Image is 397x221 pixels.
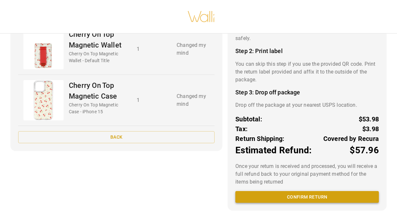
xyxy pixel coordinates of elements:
p: 1 [137,45,166,53]
p: Covered by Recura [323,134,379,144]
p: $3.98 [362,124,379,134]
p: Cherry On Top Magnetic Case [69,80,126,102]
p: Return Shipping: [235,134,284,144]
p: Once your return is received and processed, you will receive a full refund back to your original ... [235,162,379,186]
p: 1 [137,96,166,104]
p: Cherry On Top Magnetic Case - iPhone 15 [69,102,126,115]
img: walli-inc.myshopify.com [187,3,215,31]
h4: Step 2: Print label [235,48,379,55]
p: Estimated Refund: [235,144,312,157]
p: $53.98 [359,114,379,124]
h4: Step 3: Drop off package [235,89,379,96]
p: Tax: [235,124,248,134]
button: Back [18,131,215,143]
p: Cherry On Top Magnetic Wallet - Default Title [69,50,126,64]
p: Subtotal: [235,114,262,124]
p: You can skip this step if you use the provided QR code. Print the return label provided and affix... [235,60,379,84]
p: Cherry On Top Magnetic Wallet [69,29,126,50]
p: Drop off the package at your nearest USPS location. [235,101,379,109]
button: Confirm return [235,191,379,203]
p: Changed my mind [177,41,209,57]
p: Changed my mind [177,92,209,108]
p: $57.96 [350,144,379,157]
